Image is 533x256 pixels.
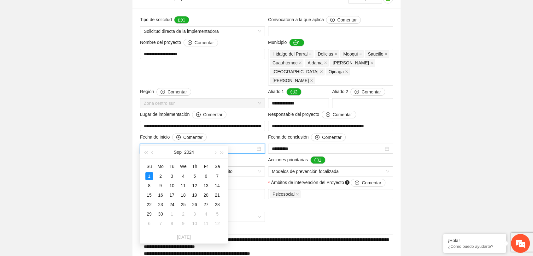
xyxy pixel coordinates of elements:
[318,51,333,57] span: Delicias
[156,88,191,96] button: Región
[370,61,373,64] span: close
[178,161,189,171] th: We
[307,59,322,66] span: Aldama
[268,134,346,141] span: Fecha de conclusión
[322,134,341,141] span: Comentar
[184,39,218,46] button: Nombre del proyecto
[155,200,166,209] td: 2024-09-23
[272,51,307,57] span: Hidalgo del Parral
[168,172,176,180] div: 3
[340,50,364,58] span: Meoqui
[326,16,360,24] button: Convocatoria a la que aplica
[202,220,210,227] div: 11
[286,88,302,96] button: Aliado 1
[384,52,388,56] span: close
[202,182,210,189] div: 13
[168,220,176,227] div: 8
[103,3,119,18] div: Minimizar ventana de chat en vivo
[178,219,189,228] td: 2024-10-09
[200,219,212,228] td: 2024-10-11
[157,191,164,199] div: 16
[166,200,178,209] td: 2024-09-24
[448,244,501,249] p: ¿Cómo puedo ayudarte?
[212,190,223,200] td: 2024-09-21
[214,220,221,227] div: 12
[143,181,155,190] td: 2024-09-08
[212,181,223,190] td: 2024-09-14
[202,172,210,180] div: 6
[448,238,501,243] div: ¡Hola!
[270,59,303,67] span: Cuauhtémoc
[361,88,381,95] span: Comentar
[355,181,359,186] span: plus-circle
[157,172,164,180] div: 2
[145,182,153,189] div: 8
[200,181,212,190] td: 2024-09-13
[315,135,319,140] span: plus-circle
[214,201,221,208] div: 28
[37,84,87,148] span: Estamos en línea.
[212,200,223,209] td: 2024-09-28
[334,52,337,56] span: close
[178,18,183,23] span: message
[271,179,385,187] span: Ámbitos de intervención del Proyecto
[212,161,223,171] th: Sa
[315,50,339,58] span: Delicias
[309,52,312,56] span: close
[189,190,200,200] td: 2024-09-19
[272,68,319,75] span: [GEOGRAPHIC_DATA]
[314,158,319,163] span: message
[212,219,223,228] td: 2024-10-12
[192,111,226,118] button: Lugar de implementación
[184,146,194,158] button: 2024
[191,201,198,208] div: 26
[188,40,192,45] span: plus-circle
[214,191,221,199] div: 21
[179,220,187,227] div: 9
[174,16,189,24] button: Tipo de solicitud
[202,191,210,199] div: 20
[189,200,200,209] td: 2024-09-26
[140,134,207,141] span: Fecha de inicio
[143,200,155,209] td: 2024-09-22
[330,59,375,67] span: Aquiles Serdán
[3,172,120,194] textarea: Escriba su mensaje y pulse “Intro”
[299,61,302,64] span: close
[322,111,356,118] button: Responsable del proyecto
[191,172,198,180] div: 5
[168,182,176,189] div: 10
[268,88,302,96] span: Aliado 1
[140,39,218,46] span: Nombre del proyecto
[268,39,304,46] span: Municipio
[270,68,325,75] span: Chihuahua
[140,88,191,96] span: Región
[168,210,176,218] div: 1
[178,190,189,200] td: 2024-09-18
[189,161,200,171] th: Th
[290,90,295,95] span: message
[155,161,166,171] th: Mo
[320,70,323,73] span: close
[140,16,189,24] span: Tipo de solicitud
[143,219,155,228] td: 2024-10-06
[145,201,153,208] div: 22
[270,77,315,84] span: Camargo
[155,181,166,190] td: 2024-09-09
[289,39,304,46] button: Municipio
[189,209,200,219] td: 2024-10-03
[212,209,223,219] td: 2024-10-05
[214,172,221,180] div: 7
[143,209,155,219] td: 2024-09-29
[270,190,301,198] span: Psicosocial
[202,210,210,218] div: 4
[345,180,349,185] span: question-circle
[166,219,178,228] td: 2024-10-08
[143,190,155,200] td: 2024-09-15
[214,210,221,218] div: 5
[324,61,327,64] span: close
[203,111,222,118] span: Comentar
[333,111,352,118] span: Comentar
[359,52,362,56] span: close
[333,59,369,66] span: [PERSON_NAME]
[195,39,214,46] span: Comentar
